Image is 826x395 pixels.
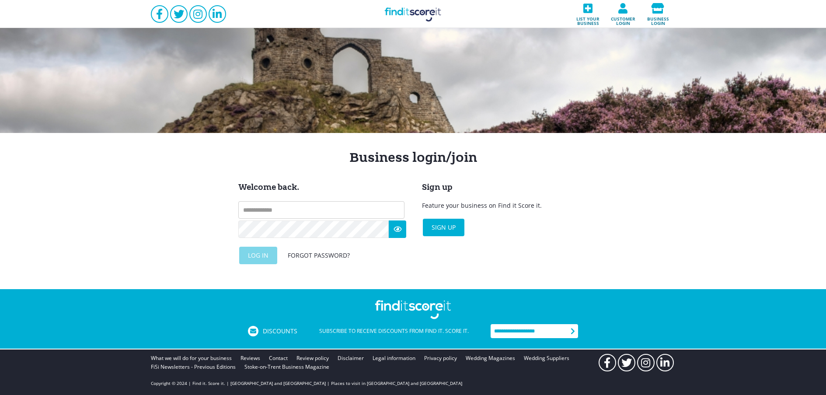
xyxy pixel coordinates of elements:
a: Customer login [606,0,641,28]
a: What we will do for your business [151,354,232,363]
a: Contact [269,354,288,363]
a: Forgot password? [279,247,359,264]
a: Legal information [373,354,415,363]
div: Subscribe to receive discounts from Find it. Score it. [297,326,491,336]
a: Reviews [240,354,260,363]
span: List your business [573,14,603,25]
h2: Sign up [422,182,588,192]
h2: Welcome back. [238,182,404,192]
p: Feature your business on Find it Score it. [422,201,588,210]
a: Wedding Suppliers [524,354,569,363]
a: List your business [571,0,606,28]
a: FiSi Newsletters - Previous Editions [151,363,236,371]
p: Copyright © 2024 | Find it. Score it. | [GEOGRAPHIC_DATA] and [GEOGRAPHIC_DATA] | Places to visit... [151,380,462,386]
a: Privacy policy [424,354,457,363]
a: Business login [641,0,676,28]
a: Sign up [423,219,464,236]
a: Stoke-on-Trent Business Magazine [244,363,329,371]
h1: Business login/join [151,150,676,164]
a: Disclaimer [338,354,364,363]
a: Wedding Magazines [466,354,515,363]
span: Discounts [263,328,297,334]
a: Review policy [296,354,329,363]
span: Customer login [608,14,638,25]
span: Business login [643,14,673,25]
